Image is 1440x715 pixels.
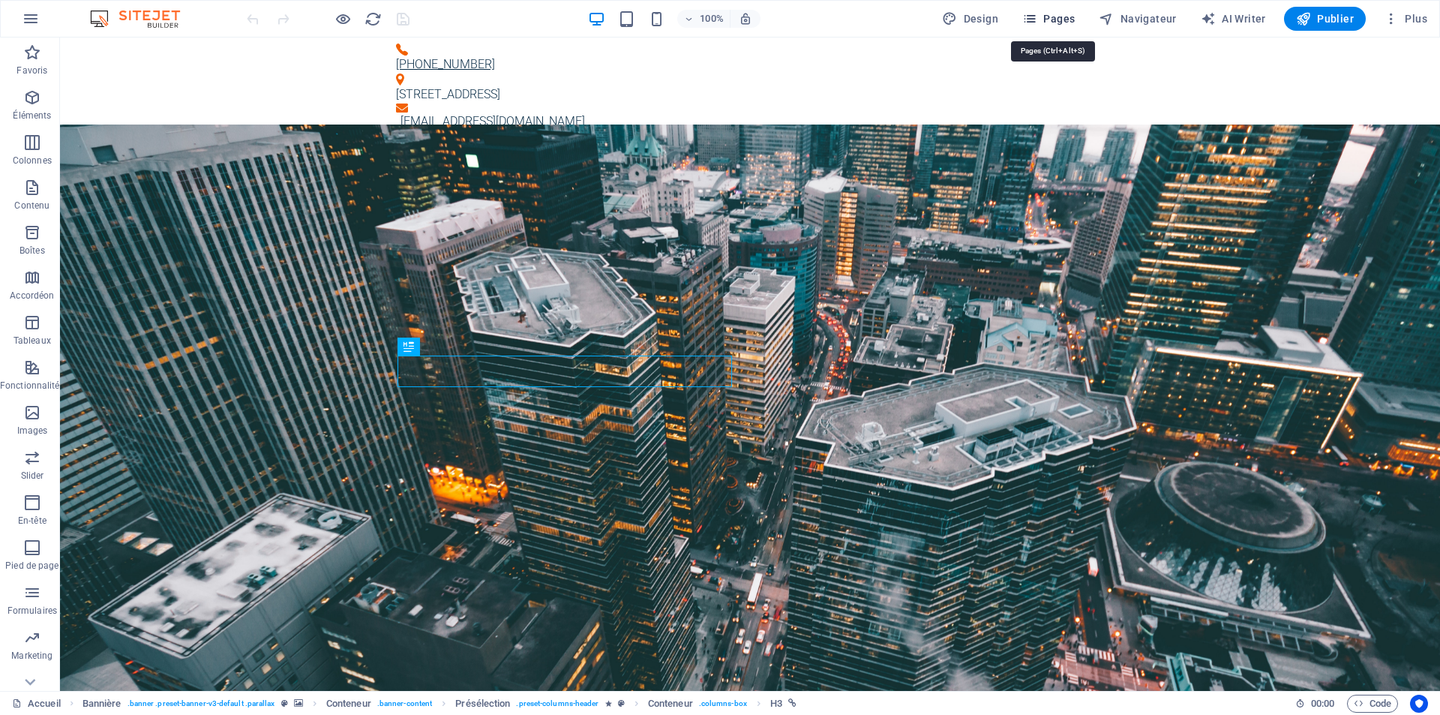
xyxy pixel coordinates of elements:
span: Code [1354,695,1391,713]
p: Tableaux [13,335,51,347]
i: Actualiser la page [364,11,382,28]
p: Pied de page [5,560,58,572]
button: Publier [1284,7,1366,31]
a: Cliquez pour annuler la sélection. Double-cliquez pour ouvrir Pages. [12,695,61,713]
span: Cliquez pour sélectionner. Double-cliquez pour modifier. [455,695,510,713]
p: En-tête [18,515,46,527]
p: Formulaires [7,605,57,617]
button: Navigateur [1093,7,1182,31]
i: Cet élément contient une animation. [605,699,612,707]
span: Publier [1296,11,1354,26]
p: Slider [21,470,44,482]
span: : [1321,698,1324,709]
p: Éléments [13,110,51,122]
span: Plus [1384,11,1427,26]
h6: Durée de la session [1295,695,1335,713]
i: Cet élément a un lien. [788,699,796,707]
button: Plus [1378,7,1433,31]
span: 00 00 [1311,695,1334,713]
p: Favoris [16,65,47,77]
p: Marketing [11,650,52,662]
h6: 100% [700,10,724,28]
span: . columns-box [699,695,747,713]
button: Design [936,7,1004,31]
button: Cliquez ici pour quitter le mode Aperçu et poursuivre l'édition. [334,10,352,28]
p: Images [17,425,48,437]
span: . preset-columns-header [516,695,598,713]
button: Code [1347,695,1398,713]
button: Pages [1016,7,1081,31]
i: Cet élément contient un arrière-plan. [294,699,303,707]
p: Boîtes [19,245,45,257]
span: Design [942,11,998,26]
button: reload [364,10,382,28]
span: Cliquez pour sélectionner. Double-cliquez pour modifier. [82,695,121,713]
span: AI Writer [1201,11,1266,26]
button: 100% [677,10,730,28]
img: Editor Logo [86,10,199,28]
i: Cet élément est une présélection personnalisable. [281,699,288,707]
i: Cet élément est une présélection personnalisable. [618,699,625,707]
button: Usercentrics [1410,695,1428,713]
span: Pages [1022,11,1075,26]
button: AI Writer [1195,7,1272,31]
span: Cliquez pour sélectionner. Double-cliquez pour modifier. [326,695,371,713]
p: Accordéon [10,290,54,302]
span: Cliquez pour sélectionner. Double-cliquez pour modifier. [770,695,782,713]
span: . banner .preset-banner-v3-default .parallax [127,695,275,713]
span: . banner-content [377,695,432,713]
p: Colonnes [13,155,52,167]
i: Lors du redimensionnement, ajuster automatiquement le niveau de zoom en fonction de l'appareil sé... [739,12,752,26]
nav: breadcrumb [82,695,796,713]
span: Navigateur [1099,11,1176,26]
span: Cliquez pour sélectionner. Double-cliquez pour modifier. [648,695,693,713]
p: Contenu [14,200,49,212]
